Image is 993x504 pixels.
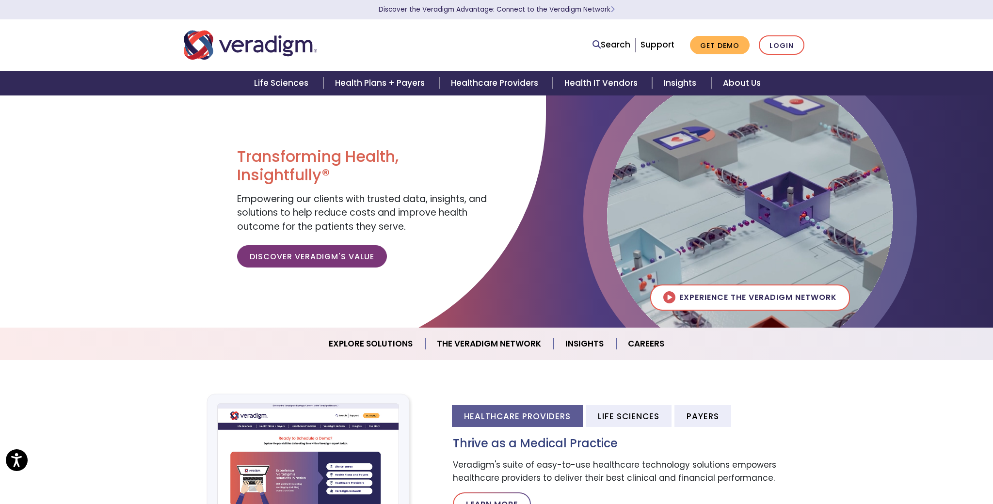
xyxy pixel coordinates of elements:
a: Health Plans + Payers [323,71,439,95]
a: Login [759,35,804,55]
a: Healthcare Providers [439,71,553,95]
a: Discover Veradigm's Value [237,245,387,268]
h1: Transforming Health, Insightfully® [237,147,489,185]
span: Learn More [610,5,615,14]
a: Get Demo [690,36,750,55]
span: Empowering our clients with trusted data, insights, and solutions to help reduce costs and improv... [237,192,487,233]
a: Insights [554,331,616,356]
h3: Thrive as a Medical Practice [453,437,809,451]
img: Veradigm logo [184,29,317,61]
li: Healthcare Providers [452,405,583,427]
a: Insights [652,71,711,95]
a: The Veradigm Network [425,331,554,356]
a: About Us [711,71,772,95]
p: Veradigm's suite of easy-to-use healthcare technology solutions empowers healthcare providers to ... [453,458,809,485]
a: Support [641,39,674,50]
a: Discover the Veradigm Advantage: Connect to the Veradigm NetworkLearn More [379,5,615,14]
a: Search [593,38,630,51]
a: Life Sciences [242,71,323,95]
a: Careers [616,331,676,356]
a: Explore Solutions [317,331,425,356]
li: Life Sciences [586,405,672,427]
li: Payers [674,405,731,427]
a: Health IT Vendors [553,71,652,95]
